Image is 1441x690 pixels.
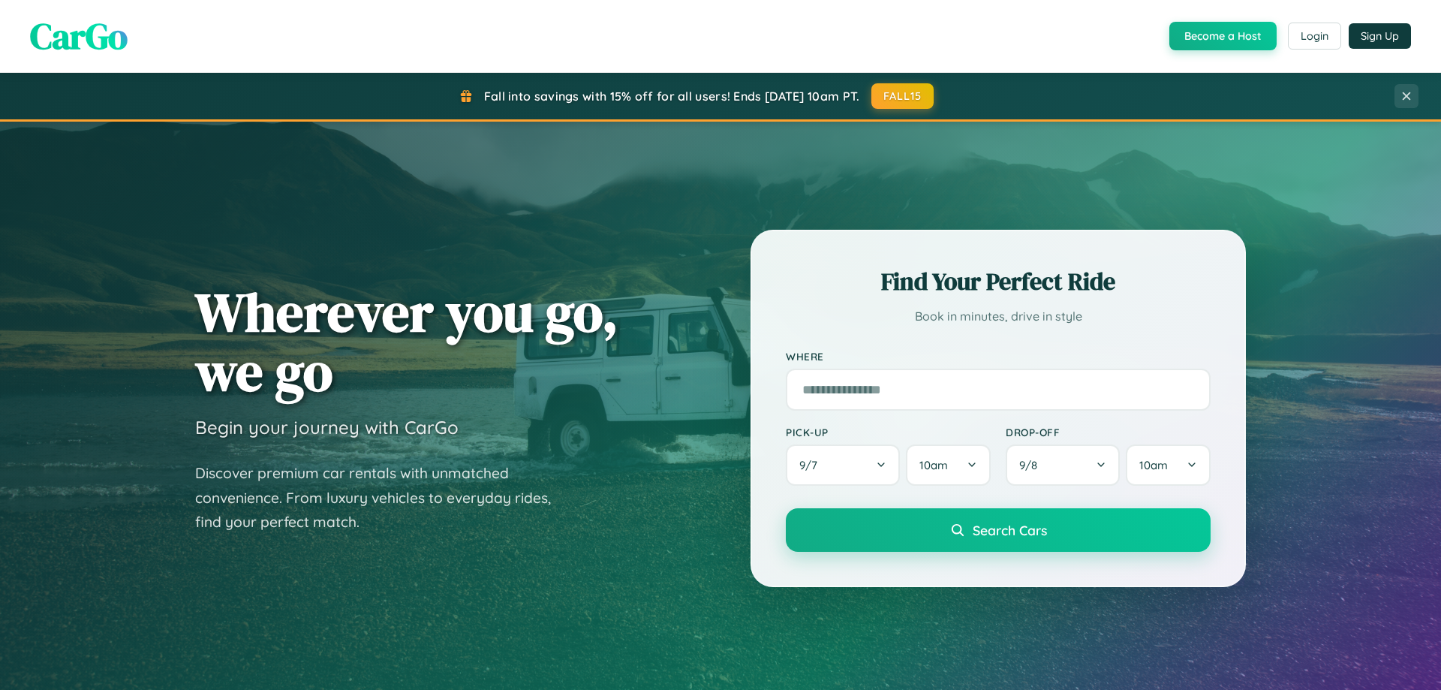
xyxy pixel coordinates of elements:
[195,461,570,535] p: Discover premium car rentals with unmatched convenience. From luxury vehicles to everyday rides, ...
[786,306,1211,327] p: Book in minutes, drive in style
[786,265,1211,298] h2: Find Your Perfect Ride
[786,426,991,438] label: Pick-up
[973,522,1047,538] span: Search Cars
[1169,22,1277,50] button: Become a Host
[1349,23,1411,49] button: Sign Up
[195,416,459,438] h3: Begin your journey with CarGo
[906,444,991,486] button: 10am
[1139,458,1168,472] span: 10am
[786,444,900,486] button: 9/7
[30,11,128,61] span: CarGo
[1126,444,1211,486] button: 10am
[195,282,618,401] h1: Wherever you go, we go
[786,508,1211,552] button: Search Cars
[1006,426,1211,438] label: Drop-off
[484,89,860,104] span: Fall into savings with 15% off for all users! Ends [DATE] 10am PT.
[1006,444,1120,486] button: 9/8
[1288,23,1341,50] button: Login
[1019,458,1045,472] span: 9 / 8
[871,83,934,109] button: FALL15
[919,458,948,472] span: 10am
[799,458,825,472] span: 9 / 7
[786,350,1211,363] label: Where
